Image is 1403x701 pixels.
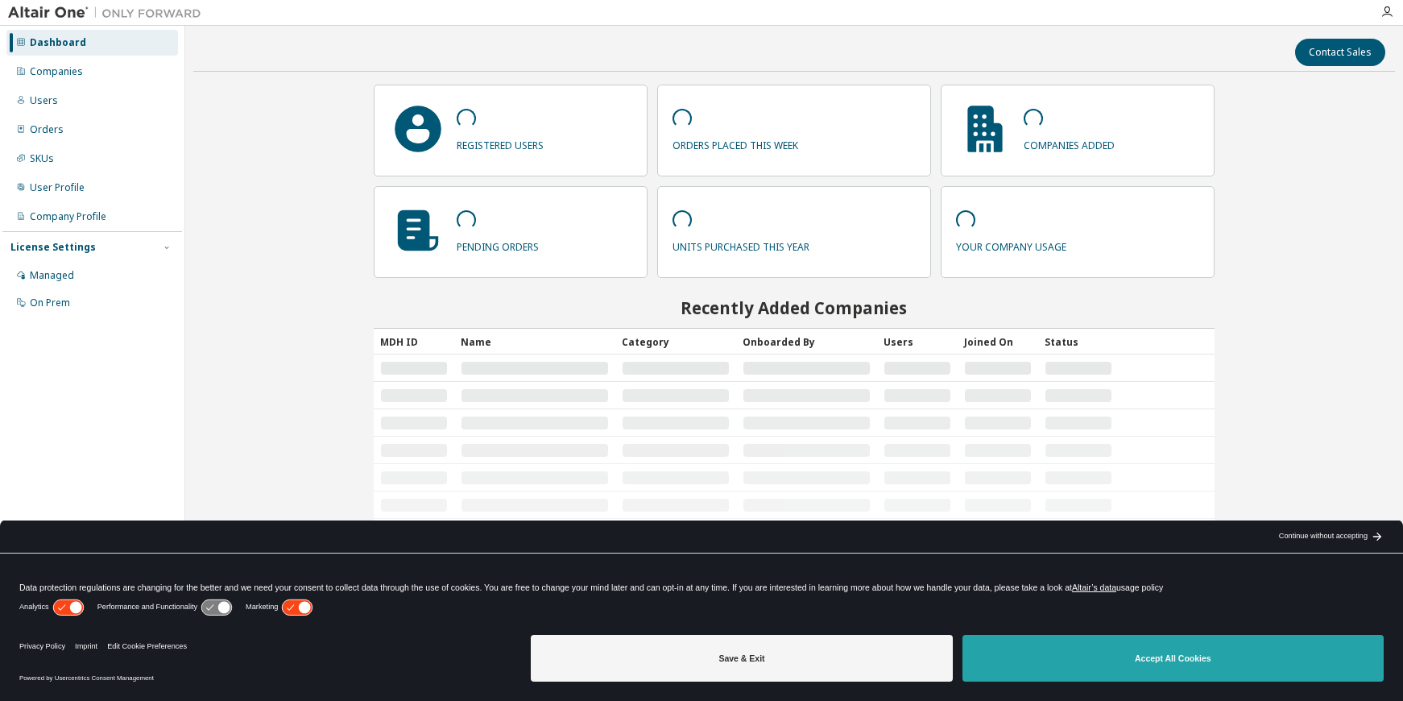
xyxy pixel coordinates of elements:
[457,134,544,152] p: registered users
[673,134,798,152] p: orders placed this week
[743,329,871,355] div: Onboarded By
[374,297,1215,318] h2: Recently Added Companies
[30,65,83,78] div: Companies
[964,329,1032,355] div: Joined On
[8,5,209,21] img: Altair One
[461,329,609,355] div: Name
[10,241,96,254] div: License Settings
[30,269,74,282] div: Managed
[30,210,106,223] div: Company Profile
[30,94,58,107] div: Users
[1045,329,1112,355] div: Status
[30,36,86,49] div: Dashboard
[30,297,70,309] div: On Prem
[884,329,951,355] div: Users
[380,329,448,355] div: MDH ID
[457,235,539,254] p: pending orders
[1295,39,1385,66] button: Contact Sales
[1024,134,1115,152] p: companies added
[30,152,54,165] div: SKUs
[956,235,1066,254] p: your company usage
[622,329,730,355] div: Category
[673,235,809,254] p: units purchased this year
[30,123,64,136] div: Orders
[30,181,85,194] div: User Profile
